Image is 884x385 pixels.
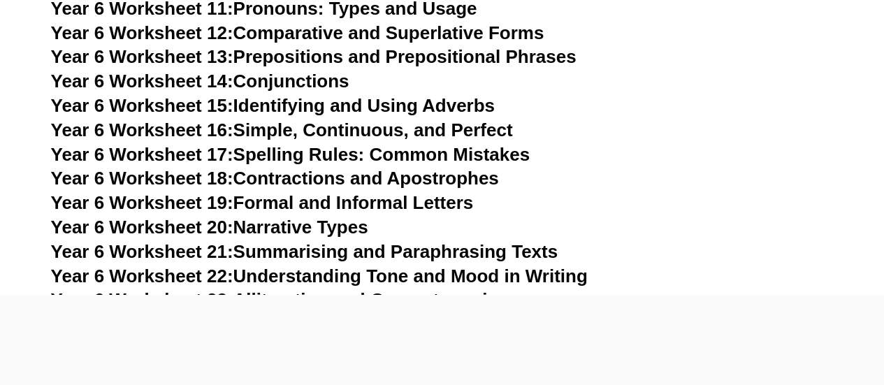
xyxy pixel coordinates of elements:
a: Year 6 Worksheet 23:Alliteration and Onomatopoeia [51,289,498,310]
span: Year 6 Worksheet 12: [51,22,233,43]
span: Year 6 Worksheet 17: [51,144,233,165]
span: Year 6 Worksheet 22: [51,266,233,286]
span: Year 6 Worksheet 20: [51,217,233,238]
a: Year 6 Worksheet 16:Simple, Continuous, and Perfect [51,119,513,140]
span: Year 6 Worksheet 13: [51,46,233,67]
a: Year 6 Worksheet 12:Comparative and Superlative Forms [51,22,544,43]
a: Year 6 Worksheet 22:Understanding Tone and Mood in Writing [51,266,588,286]
a: Year 6 Worksheet 17:Spelling Rules: Common Mistakes [51,144,530,165]
span: Year 6 Worksheet 23: [51,289,233,310]
a: Year 6 Worksheet 13:Prepositions and Prepositional Phrases [51,46,577,67]
iframe: Chat Widget [651,227,884,385]
a: Year 6 Worksheet 15:Identifying and Using Adverbs [51,95,495,116]
span: Year 6 Worksheet 19: [51,192,233,213]
a: Year 6 Worksheet 19:Formal and Informal Letters [51,192,474,213]
span: Year 6 Worksheet 18: [51,168,233,189]
a: Year 6 Worksheet 20:Narrative Types [51,217,368,238]
a: Year 6 Worksheet 14:Conjunctions [51,71,349,92]
iframe: Advertisement [91,295,793,382]
a: Year 6 Worksheet 18:Contractions and Apostrophes [51,168,499,189]
span: Year 6 Worksheet 15: [51,95,233,116]
a: Year 6 Worksheet 21:Summarising and Paraphrasing Texts [51,241,558,262]
span: Year 6 Worksheet 16: [51,119,233,140]
span: Year 6 Worksheet 21: [51,241,233,262]
span: Year 6 Worksheet 14: [51,71,233,92]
